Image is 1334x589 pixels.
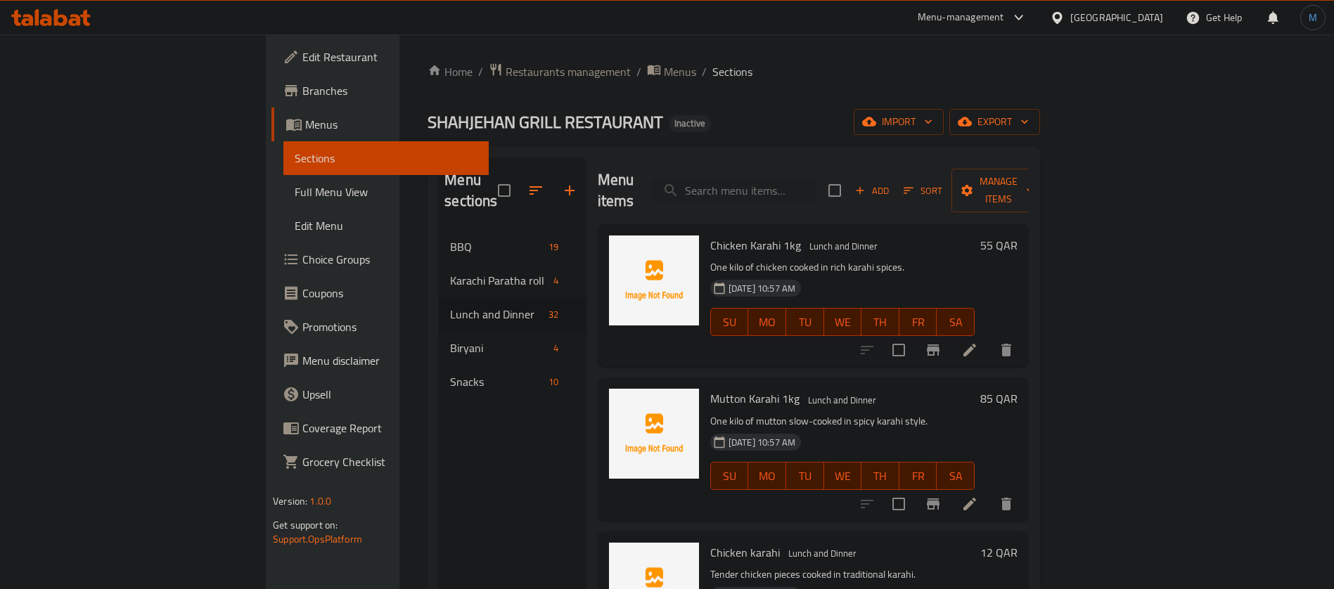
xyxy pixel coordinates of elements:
a: Menus [647,63,696,81]
a: Restaurants management [489,63,631,81]
button: Manage items [951,169,1046,212]
span: Get support on: [273,516,338,534]
button: delete [989,487,1023,521]
div: Snacks10 [439,365,586,399]
img: Chicken Karahi 1kg [609,235,699,325]
p: Tender chicken pieces cooked in traditional karahi. [710,566,975,583]
span: Sort sections [519,174,553,207]
span: BBQ [450,238,542,255]
button: WE [824,308,862,336]
div: Lunch and Dinner [802,391,882,408]
span: FR [905,312,932,332]
span: SU [717,466,743,486]
span: 4 [548,274,564,287]
h6: 55 QAR [980,235,1018,255]
a: Edit menu item [961,342,978,358]
div: Biryani4 [439,331,586,365]
a: Coverage Report [271,411,489,445]
a: Edit Menu [283,209,489,242]
button: MO [748,462,786,490]
span: SA [942,466,969,486]
div: items [548,272,564,289]
span: SA [942,312,969,332]
span: Edit Menu [295,217,477,234]
div: items [543,306,564,323]
span: 10 [543,375,564,389]
span: TH [867,466,894,486]
button: export [949,109,1040,135]
span: Grocery Checklist [302,453,477,470]
span: Menus [664,63,696,80]
span: [DATE] 10:57 AM [723,436,801,449]
span: Lunch and Dinner [783,545,862,562]
span: MO [754,312,781,332]
a: Menus [271,108,489,141]
span: Sort [904,183,942,199]
span: [DATE] 10:57 AM [723,282,801,295]
a: Choice Groups [271,242,489,276]
span: Select all sections [489,176,519,205]
span: 1.0.0 [309,492,331,510]
div: Lunch and Dinner32 [439,297,586,331]
h2: Menu items [598,169,634,212]
span: MO [754,466,781,486]
span: 4 [548,342,564,355]
a: Support.OpsPlatform [273,530,362,548]
span: Lunch and Dinner [804,238,883,254]
button: FR [899,308,937,336]
img: Mutton Karahi 1kg [609,389,699,479]
span: Choice Groups [302,251,477,268]
div: items [543,238,564,255]
p: One kilo of chicken cooked in rich karahi spices. [710,259,975,276]
li: / [636,63,641,80]
span: Chicken karahi [710,542,780,563]
div: Lunch and Dinner [783,545,862,562]
span: Biryani [450,339,548,356]
span: TH [867,312,894,332]
span: Restaurants management [506,63,631,80]
span: Promotions [302,318,477,335]
span: Branches [302,82,477,99]
span: Select section [820,176,849,205]
span: SHAHJEHAN GRILL RESTAURANT [428,106,663,138]
button: SA [937,308,975,336]
a: Full Menu View [283,175,489,209]
span: Menus [305,116,477,133]
div: [GEOGRAPHIC_DATA] [1070,10,1163,25]
input: search [651,179,817,203]
a: Sections [283,141,489,175]
li: / [702,63,707,80]
span: Select to update [884,489,913,519]
span: Menu disclaimer [302,352,477,369]
button: delete [989,333,1023,367]
button: import [854,109,944,135]
span: SU [717,312,743,332]
span: TU [792,312,819,332]
span: M [1309,10,1317,25]
button: Add section [553,174,586,207]
button: TU [786,308,824,336]
span: Karachi Paratha roll [450,272,548,289]
span: Chicken Karahi 1kg [710,235,801,256]
span: TU [792,466,819,486]
div: BBQ19 [439,230,586,264]
button: SU [710,308,748,336]
nav: breadcrumb [428,63,1040,81]
a: Edit Restaurant [271,40,489,74]
span: 32 [543,308,564,321]
div: Inactive [669,115,711,132]
span: Edit Restaurant [302,48,477,65]
button: MO [748,308,786,336]
a: Upsell [271,377,489,411]
h6: 85 QAR [980,389,1018,408]
h6: 12 QAR [980,543,1018,562]
span: Lunch and Dinner [450,306,542,323]
button: Branch-specific-item [916,487,950,521]
button: SA [937,462,975,490]
a: Grocery Checklist [271,445,489,479]
a: Promotions [271,310,489,344]
span: Sections [295,150,477,167]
